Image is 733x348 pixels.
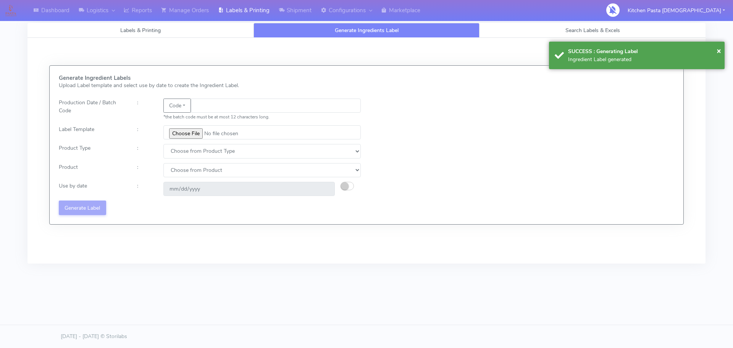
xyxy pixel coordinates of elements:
div: Production Date / Batch Code [53,99,131,121]
div: Product Type [53,144,131,158]
button: Close [717,45,721,57]
p: Upload Label template and select use by date to create the Ingredient Label. [59,81,361,89]
span: Labels & Printing [120,27,161,34]
div: Ingredient Label generated [568,55,719,63]
h5: Generate Ingredient Labels [59,75,361,81]
button: Code [163,99,191,113]
div: Label Template [53,125,131,139]
small: *the batch code must be at most 12 characters long. [163,114,270,120]
div: : [131,125,157,139]
button: Generate Label [59,201,106,215]
div: : [131,182,157,196]
div: Use by date [53,182,131,196]
div: SUCCESS : Generating Label [568,47,719,55]
span: Search Labels & Excels [565,27,620,34]
div: : [131,144,157,158]
div: Product [53,163,131,177]
ul: Tabs [27,23,706,38]
div: : [131,163,157,177]
button: Kitchen Pasta [DEMOGRAPHIC_DATA] [622,3,731,18]
span: × [717,45,721,56]
div: : [131,99,157,121]
span: Generate Ingredients Label [335,27,399,34]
